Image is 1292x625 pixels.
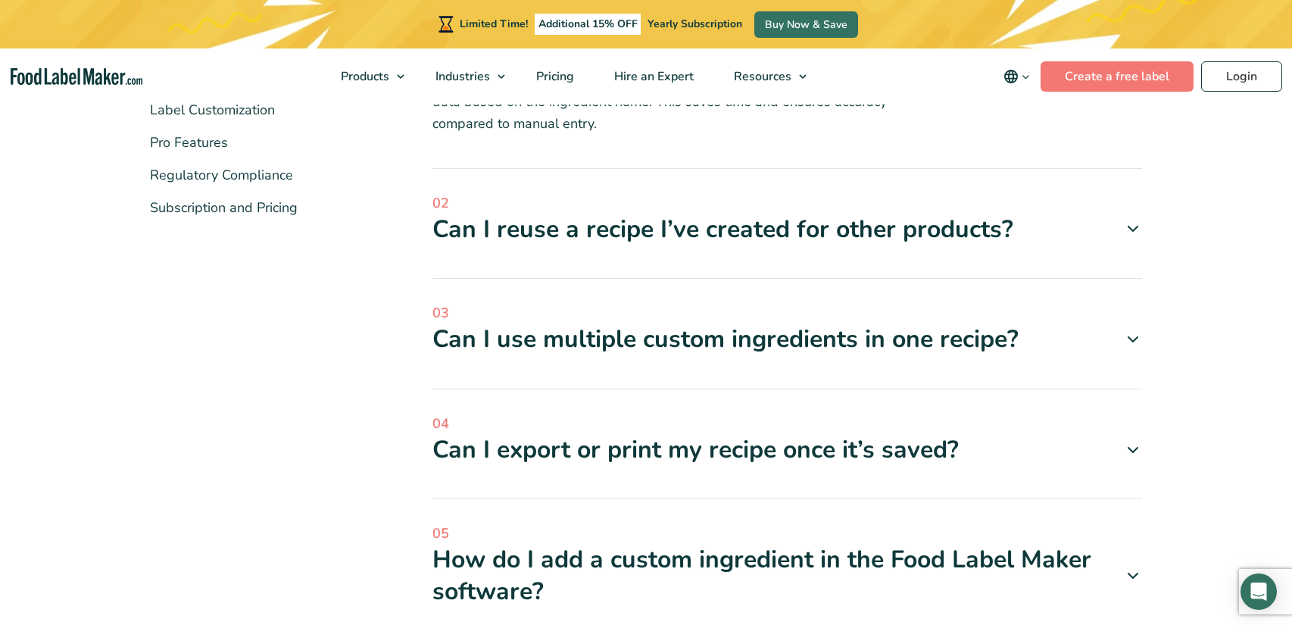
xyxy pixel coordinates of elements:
a: 03 Can I use multiple custom ingredients in one recipe? [432,303,1143,355]
span: 05 [432,523,1143,544]
span: Resources [729,68,793,85]
a: Pro Features [150,133,228,152]
div: Can I use multiple custom ingredients in one recipe? [432,323,1143,355]
a: Label Customization [150,101,275,119]
a: Buy Now & Save [754,11,858,38]
div: How do I add a custom ingredient in the Food Label Maker software? [432,544,1143,607]
a: Login [1201,61,1282,92]
a: Products [321,48,412,105]
a: 05 How do I add a custom ingredient in the Food Label Maker software? [432,523,1143,607]
a: Regulatory Compliance [150,166,293,184]
span: Hire an Expert [610,68,695,85]
span: 03 [432,303,1143,323]
div: Open Intercom Messenger [1241,573,1277,610]
span: Additional 15% OFF [535,14,641,35]
span: Products [336,68,391,85]
span: Industries [431,68,492,85]
div: Can I reuse a recipe I’ve created for other products? [432,214,1143,245]
a: 02 Can I reuse a recipe I’ve created for other products? [432,193,1143,245]
a: 04 Can I export or print my recipe once it’s saved? [432,414,1143,466]
a: Pricing [516,48,591,105]
a: Subscription and Pricing [150,198,298,217]
div: Can I export or print my recipe once it’s saved? [432,434,1143,466]
span: Limited Time! [460,17,528,31]
a: Hire an Expert [595,48,710,105]
span: Yearly Subscription [648,17,742,31]
span: Pricing [532,68,576,85]
a: Create a free label [1041,61,1194,92]
span: 04 [432,414,1143,434]
a: Resources [714,48,814,105]
a: Industries [416,48,513,105]
span: 02 [432,193,1143,214]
